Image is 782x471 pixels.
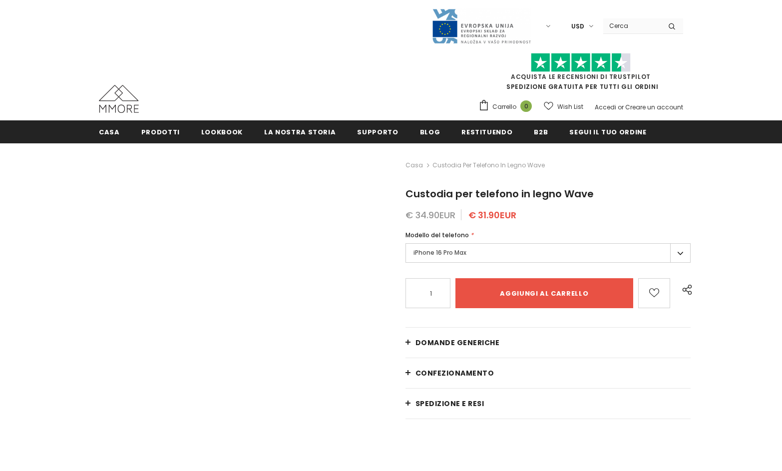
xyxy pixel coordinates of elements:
[99,127,120,137] span: Casa
[420,120,440,143] a: Blog
[520,100,532,112] span: 0
[461,127,512,137] span: Restituendo
[264,127,336,137] span: La nostra storia
[201,120,243,143] a: Lookbook
[405,358,691,388] a: CONFEZIONAMENTO
[431,8,531,44] img: Javni Razpis
[405,209,455,221] span: € 34.90EUR
[264,120,336,143] a: La nostra storia
[569,127,646,137] span: Segui il tuo ordine
[603,18,661,33] input: Search Site
[420,127,440,137] span: Blog
[531,53,631,72] img: Fidati di Pilot Stars
[201,127,243,137] span: Lookbook
[405,159,423,171] a: Casa
[405,243,691,263] label: iPhone 16 Pro Max
[357,127,398,137] span: supporto
[405,231,469,239] span: Modello del telefono
[618,103,624,111] span: or
[141,127,180,137] span: Prodotti
[357,120,398,143] a: supporto
[99,120,120,143] a: Casa
[141,120,180,143] a: Prodotti
[625,103,683,111] a: Creare un account
[99,85,139,113] img: Casi MMORE
[544,98,583,115] a: Wish List
[432,159,545,171] span: Custodia per telefono in legno Wave
[595,103,616,111] a: Accedi
[478,99,537,114] a: Carrello 0
[415,368,494,378] span: CONFEZIONAMENTO
[415,399,484,409] span: Spedizione e resi
[492,102,516,112] span: Carrello
[405,389,691,419] a: Spedizione e resi
[534,127,548,137] span: B2B
[461,120,512,143] a: Restituendo
[415,338,500,348] span: Domande generiche
[405,328,691,358] a: Domande generiche
[431,21,531,30] a: Javni Razpis
[569,120,646,143] a: Segui il tuo ordine
[405,187,594,201] span: Custodia per telefono in legno Wave
[478,57,683,91] span: SPEDIZIONE GRATUITA PER TUTTI GLI ORDINI
[534,120,548,143] a: B2B
[455,278,633,308] input: Aggiungi al carrello
[511,72,651,81] a: Acquista le recensioni di TrustPilot
[468,209,516,221] span: € 31.90EUR
[557,102,583,112] span: Wish List
[571,21,584,31] span: USD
